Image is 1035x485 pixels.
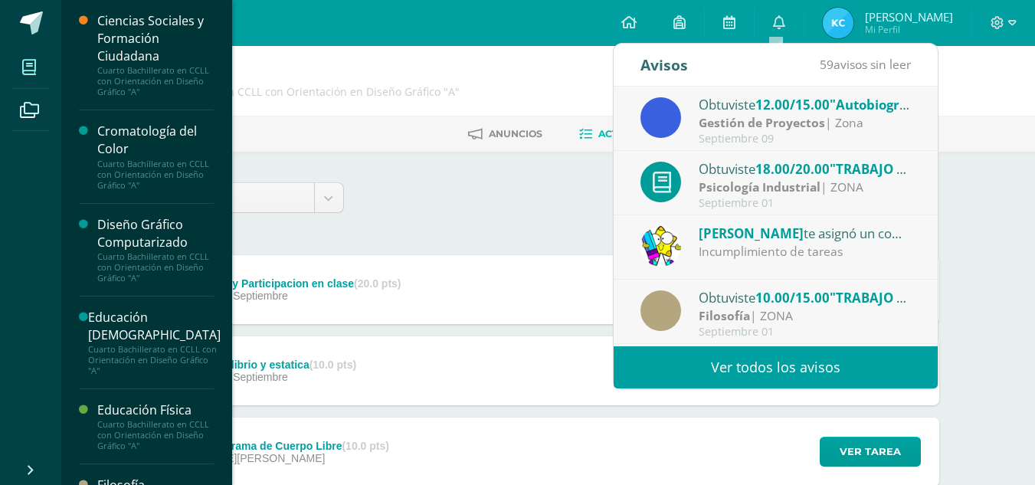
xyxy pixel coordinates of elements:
div: Cromatología del Color [97,123,214,158]
span: Ver tarea [840,437,901,466]
span: 12.00/15.00 [755,96,830,113]
a: Actividades [579,122,666,146]
span: [DATE][PERSON_NAME] [203,452,325,464]
a: Cromatología del ColorCuarto Bachillerato en CCLL con Orientación en Diseño Gráfico "A" [97,123,214,190]
span: [PERSON_NAME] [865,9,953,25]
button: Ver tarea [820,437,921,467]
div: HT #3 Equilibrio y estatica [175,359,356,371]
div: Asistencia y Participacion en clase [175,277,401,290]
span: Mi Perfil [865,23,953,36]
span: 10.00/15.00 [755,289,830,306]
div: Septiembre 09 [699,133,912,146]
strong: (10.0 pts) [310,359,356,371]
strong: Filosofía [699,307,750,324]
div: | ZONA [699,179,912,196]
div: Avisos [640,44,688,86]
div: Septiembre 01 [699,326,912,339]
strong: Gestión de Proyectos [699,114,825,131]
div: Cuarto Bachillerato en CCLL con Orientación en Diseño Gráfico "A" [97,65,214,97]
img: c156b1f3c5b0e87d29cd289abd666cee.png [823,8,853,38]
span: 17 de Septiembre [203,371,288,383]
div: Obtuviste en [699,159,912,179]
div: Cuarto Bachillerato en CCLL con Orientación en Diseño Gráfico "A" [97,251,214,283]
div: Obtuviste en [699,94,912,114]
div: Cuarto Bachillerato en CCLL con Orientación en Diseño Gráfico "A" [97,159,214,191]
span: 18.00/20.00 [755,160,830,178]
div: Cuarto Bachillerato en CCLL con Orientación en Diseño Gráfico 'A' [120,84,460,99]
a: Ver todos los avisos [614,346,938,388]
div: Diseño Gráfico Computarizado [97,216,214,251]
img: 0a0ea9c6794447c8c826585ed3b589a1.png [640,226,681,267]
div: Incumplimiento de tareas [699,243,912,261]
span: 59 [820,56,834,73]
span: 24 de Septiembre [203,290,288,302]
div: | ZONA [699,307,912,325]
div: HT #2 Diagrama de Cuerpo Libre [175,440,389,452]
span: Anuncios [489,128,542,139]
span: avisos sin leer [820,56,911,73]
a: Ciencias Sociales y Formación CiudadanaCuarto Bachillerato en CCLL con Orientación en Diseño Gráf... [97,12,214,97]
div: Cuarto Bachillerato en CCLL con Orientación en Diseño Gráfico "A" [97,419,214,451]
span: "Autobiografía" [830,96,930,113]
div: Cuarto Bachillerato en CCLL con Orientación en Diseño Gráfico "A" [88,344,221,376]
span: Unidad 4 [170,183,303,212]
div: | Zona [699,114,912,132]
a: Educación [DEMOGRAPHIC_DATA]Cuarto Bachillerato en CCLL con Orientación en Diseño Gráfico "A" [88,309,221,376]
a: Educación FísicaCuarto Bachillerato en CCLL con Orientación en Diseño Gráfico "A" [97,401,214,451]
h1: Física [120,63,460,84]
div: Obtuviste en [699,287,912,307]
strong: (10.0 pts) [342,440,388,452]
strong: Psicología Industrial [699,179,820,195]
div: Educación [DEMOGRAPHIC_DATA] [88,309,221,344]
div: Educación Física [97,401,214,419]
div: Ciencias Sociales y Formación Ciudadana [97,12,214,65]
a: Diseño Gráfico ComputarizadoCuarto Bachillerato en CCLL con Orientación en Diseño Gráfico "A" [97,216,214,283]
strong: (20.0 pts) [354,277,401,290]
a: Anuncios [468,122,542,146]
a: Unidad 4 [159,183,343,212]
div: te asignó un comentario en 'TRABAJO #2 - SENTIDO DE COMUNIDAD' para 'Filosofía' [699,223,912,243]
span: [PERSON_NAME] [699,224,804,242]
div: Septiembre 01 [699,197,912,210]
span: Actividades [598,128,666,139]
